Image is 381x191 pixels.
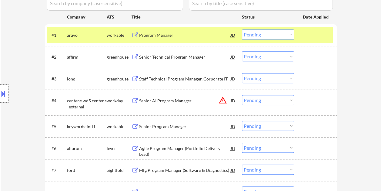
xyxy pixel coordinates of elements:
div: ford [67,167,107,173]
div: Senior AI Program Manager [139,98,231,104]
div: workday [107,98,132,104]
div: Program Manager [139,32,231,38]
button: warning_amber [219,96,227,104]
div: ATS [107,14,132,20]
div: aravo [67,32,107,38]
div: eightfold [107,167,132,173]
div: #7 [52,167,62,173]
div: Senior Program Manager [139,124,231,130]
div: JD [230,165,236,176]
div: greenhouse [107,76,132,82]
div: Senior Technical Program Manager [139,54,231,60]
div: #1 [52,32,62,38]
div: Status [242,11,294,22]
div: JD [230,143,236,154]
div: Staff Technical Program Manager, Corporate IT [139,76,231,82]
div: JD [230,73,236,84]
div: JD [230,121,236,132]
div: lever [107,145,132,152]
div: JD [230,51,236,62]
div: JD [230,29,236,40]
div: workable [107,32,132,38]
div: Title [132,14,236,20]
div: Date Applied [303,14,329,20]
div: greenhouse [107,54,132,60]
div: Agile Program Manager (Portfolio Delivery Lead) [139,145,231,157]
div: Mfg Program Manager (Software & Diagnostics) [139,167,231,173]
div: Company [67,14,107,20]
div: JD [230,95,236,106]
div: workable [107,124,132,130]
